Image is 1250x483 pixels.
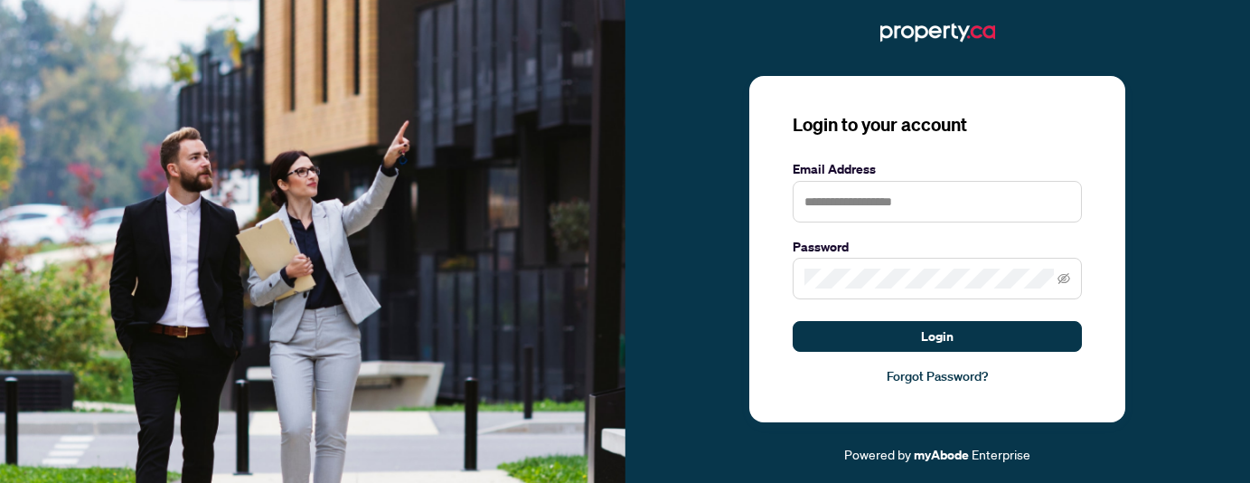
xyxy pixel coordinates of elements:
a: Forgot Password? [793,366,1082,386]
span: Login [921,322,954,351]
img: ma-logo [880,18,995,47]
button: Login [793,321,1082,352]
a: myAbode [914,445,969,465]
span: eye-invisible [1057,272,1070,285]
label: Password [793,237,1082,257]
span: Powered by [844,446,911,462]
label: Email Address [793,159,1082,179]
span: Enterprise [972,446,1030,462]
h3: Login to your account [793,112,1082,137]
